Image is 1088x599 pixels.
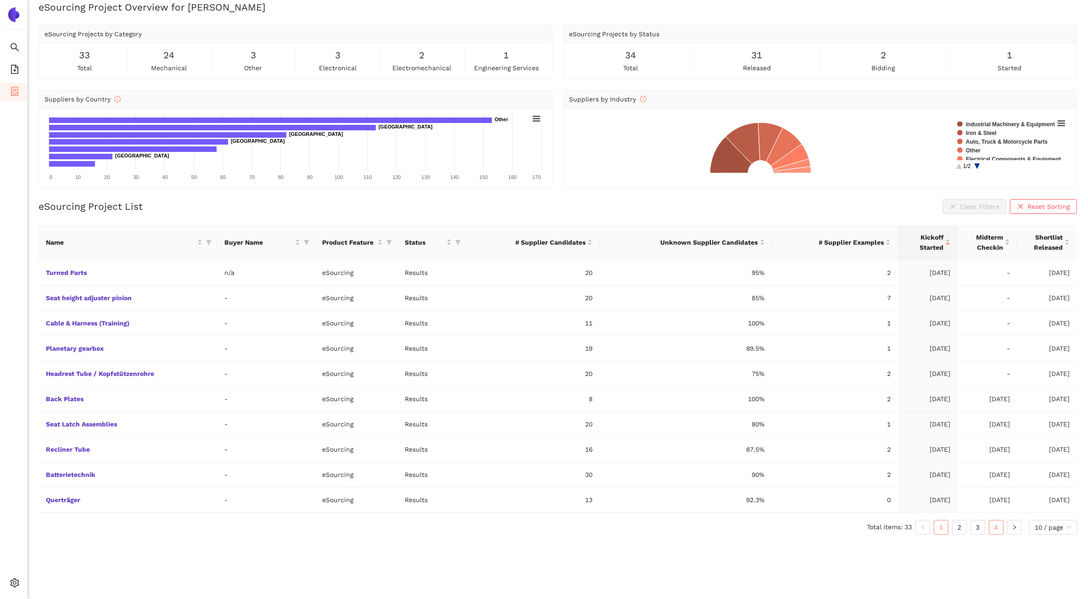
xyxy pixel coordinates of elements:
td: Results [397,412,466,437]
td: 87.5% [600,437,772,462]
span: filter [453,235,463,249]
span: mechanical [151,63,187,73]
img: Logo [6,7,21,22]
th: this column's title is Name,this column is sortable [39,225,217,260]
td: 100% [600,311,772,336]
text: 100 [335,174,343,180]
span: Midterm Checkin [965,232,1003,252]
span: Suppliers by Country [45,95,121,103]
td: - [958,361,1017,386]
span: eSourcing Projects by Category [45,30,142,38]
text: 170 [532,174,541,180]
th: this column's title is Product Feature,this column is sortable [315,225,397,260]
td: Results [397,462,466,487]
td: - [217,311,315,336]
td: [DATE] [898,260,958,286]
td: - [217,487,315,513]
span: eSourcing Projects by Status [569,30,660,38]
text: 20 [104,174,110,180]
td: - [958,336,1017,361]
td: [DATE] [898,487,958,513]
span: filter [206,240,212,245]
td: [DATE] [1017,336,1077,361]
td: Results [397,361,466,386]
span: info-circle [640,96,647,102]
text: 10 [75,174,81,180]
text: 1/2 [963,163,971,169]
td: 85% [600,286,772,311]
td: 11 [466,311,599,336]
span: 3 [335,48,340,62]
td: [DATE] [1017,386,1077,412]
text: 0 [50,174,52,180]
td: Results [397,487,466,513]
td: eSourcing [315,437,397,462]
text: [GEOGRAPHIC_DATA] [231,138,285,144]
td: eSourcing [315,361,397,386]
text: 110 [363,174,372,180]
span: 34 [625,48,636,62]
td: [DATE] [1017,487,1077,513]
td: 92.3% [600,487,772,513]
span: filter [204,235,213,249]
td: 20 [466,286,599,311]
td: Results [397,260,466,286]
td: - [217,286,315,311]
td: Results [397,311,466,336]
span: Status [405,237,445,247]
text: [GEOGRAPHIC_DATA] [379,124,433,129]
td: n/a [217,260,315,286]
td: - [217,386,315,412]
td: [DATE] [958,412,1017,437]
td: 2 [772,437,898,462]
span: left [920,525,926,530]
td: Results [397,437,466,462]
td: [DATE] [1017,260,1077,286]
td: eSourcing [315,386,397,412]
span: 2 [419,48,424,62]
span: 10 / page [1035,521,1071,534]
text: [GEOGRAPHIC_DATA] [115,153,169,158]
span: file-add [10,62,19,80]
td: [DATE] [898,437,958,462]
h2: eSourcing Project Overview for [PERSON_NAME] [39,0,1077,14]
button: left [915,520,930,535]
td: [DATE] [1017,437,1077,462]
a: 1 [934,521,948,534]
span: other [244,63,262,73]
td: [DATE] [898,361,958,386]
th: this column's title is Midterm Checkin,this column is sortable [958,225,1017,260]
td: 80% [600,412,772,437]
td: eSourcing [315,487,397,513]
span: info-circle [114,96,121,102]
span: 1 [1007,48,1013,62]
span: # Supplier Candidates [474,237,585,247]
th: this column's title is # Supplier Candidates,this column is sortable [466,225,599,260]
span: released [743,63,771,73]
td: 89.5% [600,336,772,361]
td: [DATE] [958,386,1017,412]
td: 7 [772,286,898,311]
td: eSourcing [315,462,397,487]
text: Iron & Steel [966,130,997,136]
span: started [998,63,1022,73]
li: 4 [989,520,1004,535]
a: 3 [971,521,985,534]
span: Shortlist Released [1025,232,1063,252]
li: 2 [952,520,967,535]
span: Name [46,237,195,247]
text: 130 [421,174,430,180]
td: eSourcing [315,286,397,311]
span: total [623,63,638,73]
td: 1 [772,336,898,361]
td: - [217,437,315,462]
td: eSourcing [315,412,397,437]
text: Electrical Components & Equipment [966,156,1061,162]
td: 1 [772,412,898,437]
td: 13 [466,487,599,513]
th: this column's title is # Supplier Examples,this column is sortable [772,225,898,260]
td: [DATE] [898,412,958,437]
td: - [217,336,315,361]
td: 2 [772,260,898,286]
th: this column's title is Status,this column is sortable [397,225,466,260]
